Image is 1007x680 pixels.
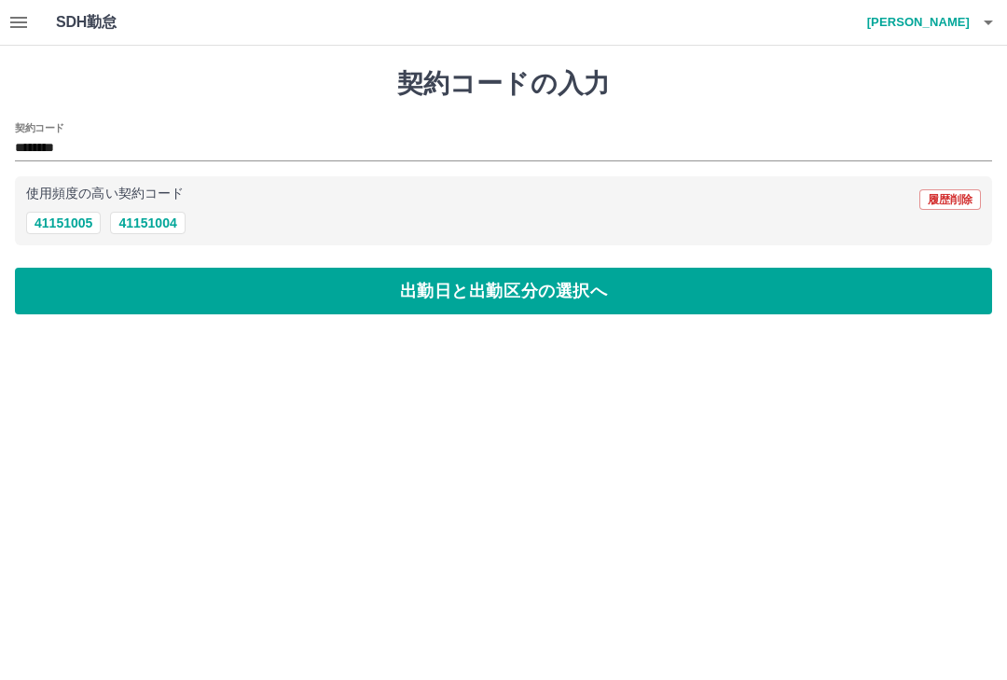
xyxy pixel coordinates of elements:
[110,212,185,234] button: 41151004
[26,212,101,234] button: 41151005
[15,268,992,314] button: 出勤日と出勤区分の選択へ
[26,187,184,201] p: 使用頻度の高い契約コード
[15,120,64,135] h2: 契約コード
[15,68,992,100] h1: 契約コードの入力
[919,189,981,210] button: 履歴削除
